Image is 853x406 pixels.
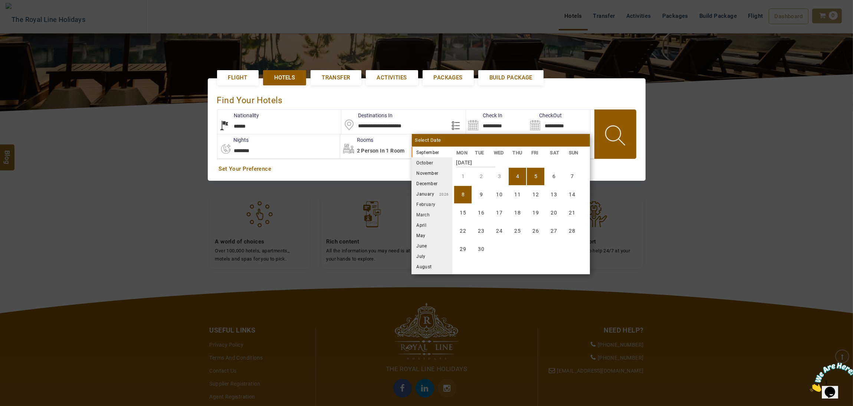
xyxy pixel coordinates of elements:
[411,220,452,230] li: April
[527,222,544,240] li: Friday, 26 September 2025
[263,70,306,85] a: Hotels
[411,168,452,178] li: November
[563,168,581,185] li: Sunday, 7 September 2025
[217,88,636,109] div: Find Your Hotels
[545,168,562,185] li: Saturday, 6 September 2025
[411,209,452,220] li: March
[491,204,508,222] li: Wednesday, 17 September 2025
[563,186,581,203] li: Sunday, 14 September 2025
[509,204,526,222] li: Thursday, 18 September 2025
[228,74,247,82] span: Flight
[439,151,491,155] small: 2025
[466,112,502,119] label: Check In
[527,149,546,157] li: FRI
[411,251,452,261] li: July
[411,147,452,157] li: September
[807,360,853,395] iframe: chat widget
[527,204,544,222] li: Friday, 19 September 2025
[219,165,634,173] a: Set Your Preference
[545,222,562,240] li: Saturday, 27 September 2025
[452,149,471,157] li: MON
[527,168,544,185] li: Friday, 5 September 2025
[454,222,472,240] li: Monday, 22 September 2025
[454,186,472,203] li: Monday, 8 September 2025
[434,74,463,82] span: Packages
[509,222,526,240] li: Thursday, 25 September 2025
[489,74,532,82] span: Build Package
[528,112,562,119] label: CheckOut
[411,199,452,209] li: February
[563,222,581,240] li: Sunday, 28 September 2025
[377,74,407,82] span: Activities
[472,222,490,240] li: Tuesday, 23 September 2025
[472,186,490,203] li: Tuesday, 9 September 2025
[274,74,295,82] span: Hotels
[311,70,361,85] a: Transfer
[466,110,528,134] input: Search
[456,154,495,167] strong: [DATE]
[527,186,544,203] li: Friday, 12 September 2025
[411,157,452,168] li: October
[490,149,509,157] li: WED
[357,148,405,154] span: 2 Person in 1 Room
[545,204,562,222] li: Saturday, 20 September 2025
[340,136,373,144] label: Rooms
[509,168,526,185] li: Thursday, 4 September 2025
[528,110,590,134] input: Search
[565,149,584,157] li: SUN
[411,178,452,189] li: December
[471,149,490,157] li: TUE
[411,261,452,272] li: August
[546,149,565,157] li: SAT
[217,70,259,85] a: Flight
[3,3,6,9] span: 1
[472,204,490,222] li: Tuesday, 16 September 2025
[478,70,544,85] a: Build Package
[491,186,508,203] li: Wednesday, 10 September 2025
[509,149,528,157] li: THU
[545,186,562,203] li: Saturday, 13 September 2025
[509,186,526,203] li: Thursday, 11 September 2025
[491,222,508,240] li: Wednesday, 24 September 2025
[454,204,472,222] li: Monday, 15 September 2025
[454,240,472,258] li: Monday, 29 September 2025
[412,134,590,147] div: Select Date
[411,240,452,251] li: June
[217,136,249,144] label: nights
[434,192,449,196] small: 2026
[322,74,350,82] span: Transfer
[366,70,418,85] a: Activities
[411,189,452,199] li: January
[563,204,581,222] li: Sunday, 21 September 2025
[217,112,259,119] label: Nationality
[3,3,49,32] img: Chat attention grabber
[411,230,452,240] li: May
[423,70,474,85] a: Packages
[341,112,393,119] label: Destinations In
[472,240,490,258] li: Tuesday, 30 September 2025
